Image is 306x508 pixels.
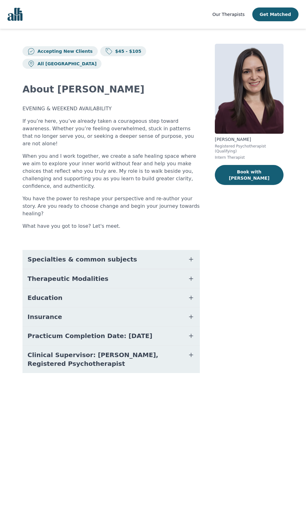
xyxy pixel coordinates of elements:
button: Get Matched [252,7,299,21]
p: You have the power to reshape your perspective and re-author your story. Are you ready to choose ... [22,195,200,217]
span: Therapeutic Modalities [27,274,108,283]
span: Education [27,293,62,302]
p: What have you got to lose? Let's meet. [22,222,200,230]
p: Accepting New Clients [35,48,93,54]
p: When you and I work together, we create a safe healing space where we aim to explore your inner w... [22,152,200,190]
a: Our Therapists [212,11,244,18]
p: Intern Therapist [215,155,284,160]
p: Registered Psychotherapist (Qualifying) [215,144,284,154]
button: Practicum Completion Date: [DATE] [22,326,200,345]
span: Our Therapists [212,12,244,17]
span: Specialties & common subjects [27,255,137,264]
button: Book with [PERSON_NAME] [215,165,284,185]
button: Clinical Supervisor: [PERSON_NAME], Registered Psychotherapist [22,346,200,373]
button: Therapeutic Modalities [22,269,200,288]
button: Insurance [22,307,200,326]
span: Insurance [27,312,62,321]
p: $45 - $105 [113,48,141,54]
p: [PERSON_NAME] [215,136,284,142]
span: Practicum Completion Date: [DATE] [27,331,152,340]
button: Education [22,288,200,307]
h2: About [PERSON_NAME] [22,84,200,95]
button: Specialties & common subjects [22,250,200,269]
p: All [GEOGRAPHIC_DATA] [35,61,96,67]
p: EVENING & WEEKEND AVAILABILITY [22,105,200,112]
p: If you’re here, you’ve already taken a courageous step toward awareness. Whether you’re feeling o... [22,117,200,147]
img: alli logo [7,8,22,21]
img: Lorena_Krasnai Caprar [215,44,284,134]
span: Clinical Supervisor: [PERSON_NAME], Registered Psychotherapist [27,351,180,368]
